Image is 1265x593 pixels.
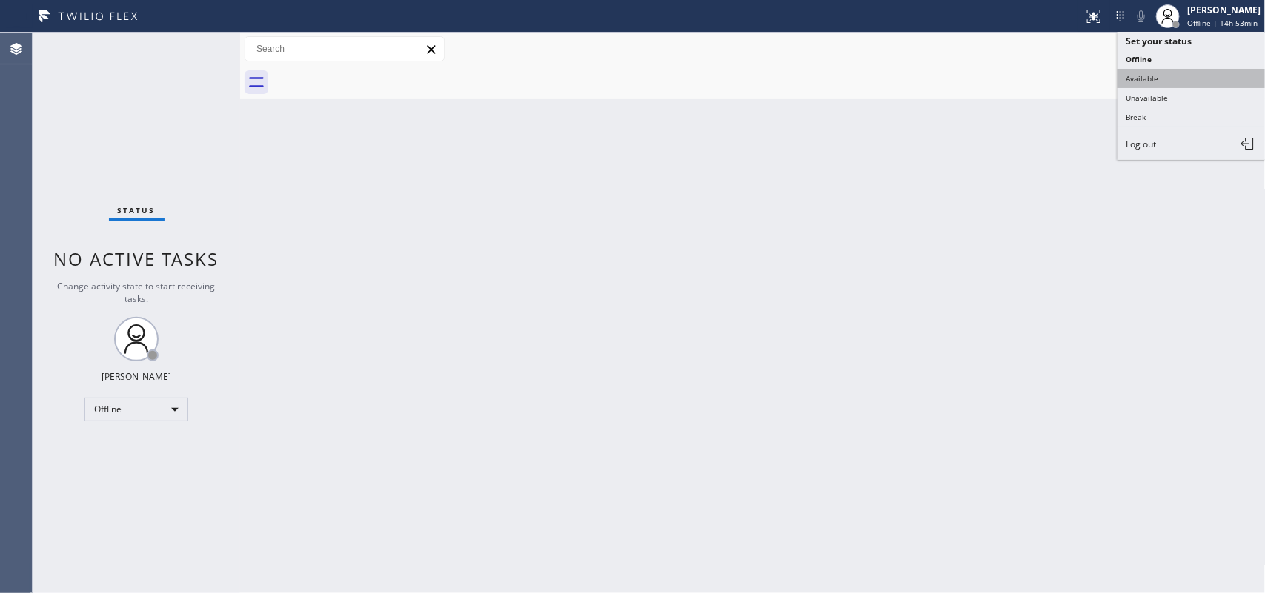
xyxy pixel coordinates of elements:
div: Offline [84,398,188,421]
span: Change activity state to start receiving tasks. [58,280,216,305]
span: Offline | 14h 53min [1187,18,1258,28]
div: [PERSON_NAME] [102,370,171,383]
span: Status [118,205,156,215]
span: No active tasks [54,247,219,271]
input: Search [245,37,444,61]
button: Mute [1131,6,1152,27]
div: [PERSON_NAME] [1187,4,1261,16]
